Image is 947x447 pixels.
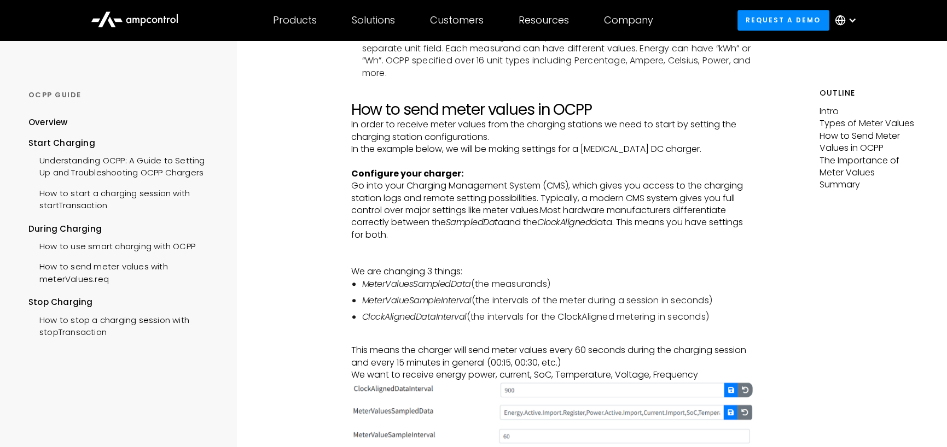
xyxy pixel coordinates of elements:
p: ‍ [351,155,753,167]
div: During Charging [28,223,218,235]
div: Products [273,14,317,26]
p: We are changing 3 things: [351,266,753,278]
img: OCPP ClockAlignedDataInterval (the intervals for the ClockAligned metering in seconds) [351,382,753,397]
a: How to stop a charging session with stopTransaction [28,309,218,342]
div: Company [604,14,653,26]
div: Start Charging [28,137,218,149]
li: : As the Value field doesn’t give us any information about the unit, OCPP has this separate unit ... [362,31,753,80]
p: The Importance of Meter Values [820,155,919,179]
a: How to use smart charging with OCPP [28,235,195,255]
li: (the intervals for the ClockAligned metering in seconds) [362,311,753,323]
div: Solutions [352,14,395,26]
h5: Outline [820,87,919,99]
div: Customers [430,14,484,26]
div: Resources [519,14,569,26]
a: Request a demo [737,10,829,30]
div: OCPP GUIDE [28,90,218,100]
p: Types of Meter Values [820,117,919,130]
p: Intro [820,105,919,117]
img: OCPP MeterValuesSampledData (the measurands) [351,403,753,421]
em: SampledData [446,216,504,228]
a: Overview [28,116,68,137]
img: OCPP MeterValueSampleInterval (the intervals of the meter during a session in seconds) [351,427,753,445]
p: In order to receive meter values from the charging stations we need to start by setting the charg... [351,119,753,143]
li: (the measurands) [362,278,753,290]
p: This means the charger will send meter values every 60 seconds during the charging session and ev... [351,344,753,381]
a: How to send meter values with meterValues.req [28,255,218,288]
h2: How to send meter values in OCPP [351,101,753,119]
a: Understanding OCPP: A Guide to Setting Up and Troubleshooting OCPP Chargers [28,149,218,182]
p: ‍ [351,88,753,100]
em: ClockAligned [537,216,591,228]
div: Overview [28,116,68,128]
p: Go into your Charging Management System (CMS), which gives you access to the charging station log... [351,180,753,266]
em: ClockAlignedDataInterval [362,310,467,323]
li: (the intervals of the meter during a session in seconds) [362,295,753,307]
a: How to start a charging session with startTransaction [28,182,218,215]
div: Stop Charging [28,296,218,308]
em: MeterValueSampleInterval [362,294,472,307]
em: MeterValuesSampledData [362,278,471,290]
p: In the example below, we will be making settings for a [MEDICAL_DATA] DC charger. [351,143,753,155]
p: Summary [820,179,919,191]
strong: Configure your charger: [351,167,463,180]
p: ‍ [351,332,753,344]
p: How to Send Meter Values in OCPP [820,130,919,155]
